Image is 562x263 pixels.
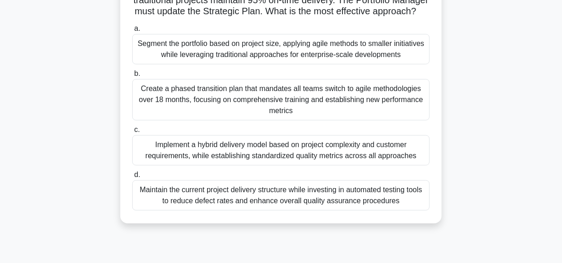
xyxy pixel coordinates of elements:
span: a. [134,24,140,32]
span: c. [134,126,140,133]
div: Create a phased transition plan that mandates all teams switch to agile methodologies over 18 mon... [132,79,430,120]
div: Implement a hybrid delivery model based on project complexity and customer requirements, while es... [132,135,430,166]
div: Segment the portfolio based on project size, applying agile methods to smaller initiatives while ... [132,34,430,64]
span: d. [134,171,140,178]
span: b. [134,69,140,77]
div: Maintain the current project delivery structure while investing in automated testing tools to red... [132,180,430,211]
